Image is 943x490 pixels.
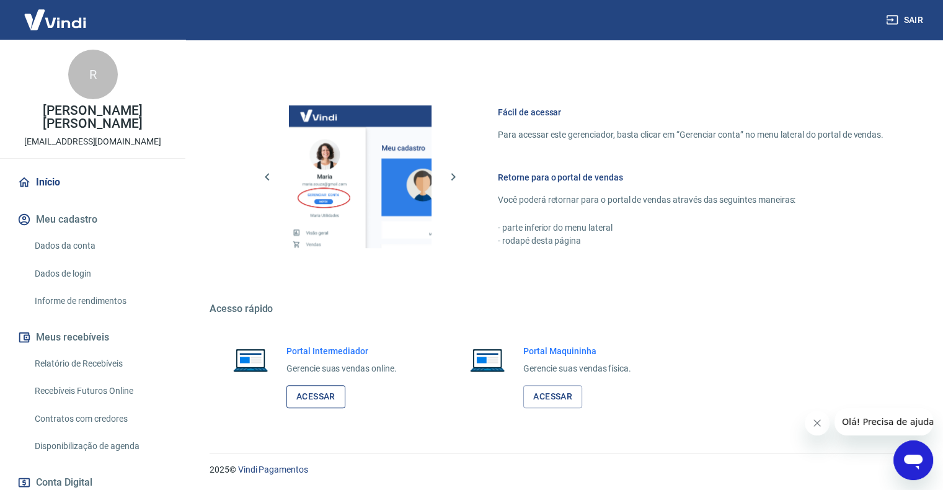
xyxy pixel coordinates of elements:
[286,345,397,357] h6: Portal Intermediador
[498,106,883,118] h6: Fácil de acessar
[498,194,883,207] p: Você poderá retornar para o portal de vendas através das seguintes maneiras:
[15,1,95,38] img: Vindi
[15,206,170,233] button: Meu cadastro
[24,135,161,148] p: [EMAIL_ADDRESS][DOMAIN_NAME]
[238,465,308,474] a: Vindi Pagamentos
[224,345,277,375] img: Imagem de um notebook aberto
[498,234,883,247] p: - rodapé desta página
[30,434,170,459] a: Disponibilização de agenda
[289,105,432,248] img: Imagem da dashboard mostrando o botão de gerenciar conta na sidebar no lado esquerdo
[286,362,397,375] p: Gerencie suas vendas online.
[498,128,883,141] p: Para acessar este gerenciador, basta clicar em “Gerenciar conta” no menu lateral do portal de ven...
[498,221,883,234] p: - parte inferior do menu lateral
[523,345,631,357] h6: Portal Maquininha
[883,9,928,32] button: Sair
[15,324,170,351] button: Meus recebíveis
[68,50,118,99] div: R
[30,378,170,404] a: Recebíveis Futuros Online
[210,303,913,315] h5: Acesso rápido
[30,261,170,287] a: Dados de login
[30,288,170,314] a: Informe de rendimentos
[30,351,170,376] a: Relatório de Recebíveis
[805,411,830,435] iframe: Fechar mensagem
[210,463,913,476] p: 2025 ©
[286,385,345,408] a: Acessar
[523,385,582,408] a: Acessar
[10,104,175,130] p: [PERSON_NAME] [PERSON_NAME]
[498,171,883,184] h6: Retorne para o portal de vendas
[893,440,933,480] iframe: Botão para abrir a janela de mensagens
[30,233,170,259] a: Dados da conta
[15,169,170,196] a: Início
[523,362,631,375] p: Gerencie suas vendas física.
[835,408,933,435] iframe: Mensagem da empresa
[461,345,513,375] img: Imagem de um notebook aberto
[30,406,170,432] a: Contratos com credores
[7,9,104,19] span: Olá! Precisa de ajuda?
